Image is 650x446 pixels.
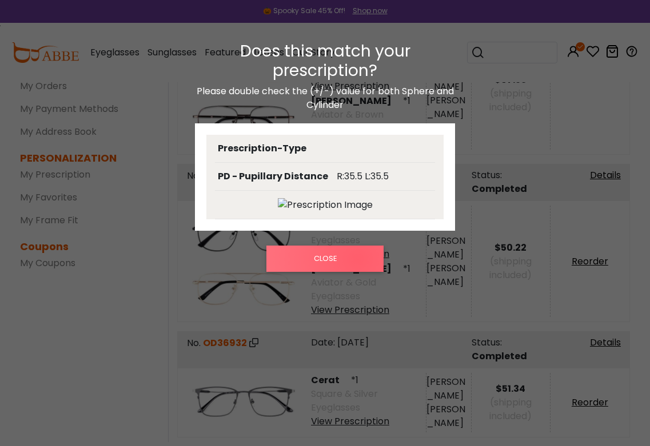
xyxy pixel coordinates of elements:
[195,42,455,80] h3: Does this match your prescription?
[218,142,306,155] div: Prescription-Type
[278,198,373,212] img: Prescription Image
[195,85,455,112] p: Please double check the (+/-) value for both Sphere and Cylinder
[266,246,384,272] button: CLOSE
[218,170,328,183] div: PD - Pupillary Distance
[337,170,389,183] div: R:35.5 L:35.5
